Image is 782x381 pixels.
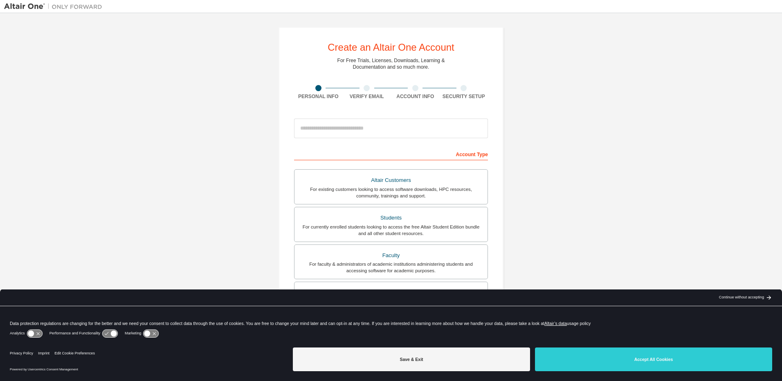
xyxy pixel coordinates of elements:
[299,287,483,298] div: Everyone else
[299,261,483,274] div: For faculty & administrators of academic institutions administering students and accessing softwa...
[391,93,440,100] div: Account Info
[299,224,483,237] div: For currently enrolled students looking to access the free Altair Student Edition bundle and all ...
[299,175,483,186] div: Altair Customers
[299,186,483,199] div: For existing customers looking to access software downloads, HPC resources, community, trainings ...
[299,250,483,261] div: Faculty
[328,43,454,52] div: Create an Altair One Account
[337,57,445,70] div: For Free Trials, Licenses, Downloads, Learning & Documentation and so much more.
[440,93,488,100] div: Security Setup
[294,147,488,160] div: Account Type
[294,93,343,100] div: Personal Info
[343,93,391,100] div: Verify Email
[4,2,106,11] img: Altair One
[299,212,483,224] div: Students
